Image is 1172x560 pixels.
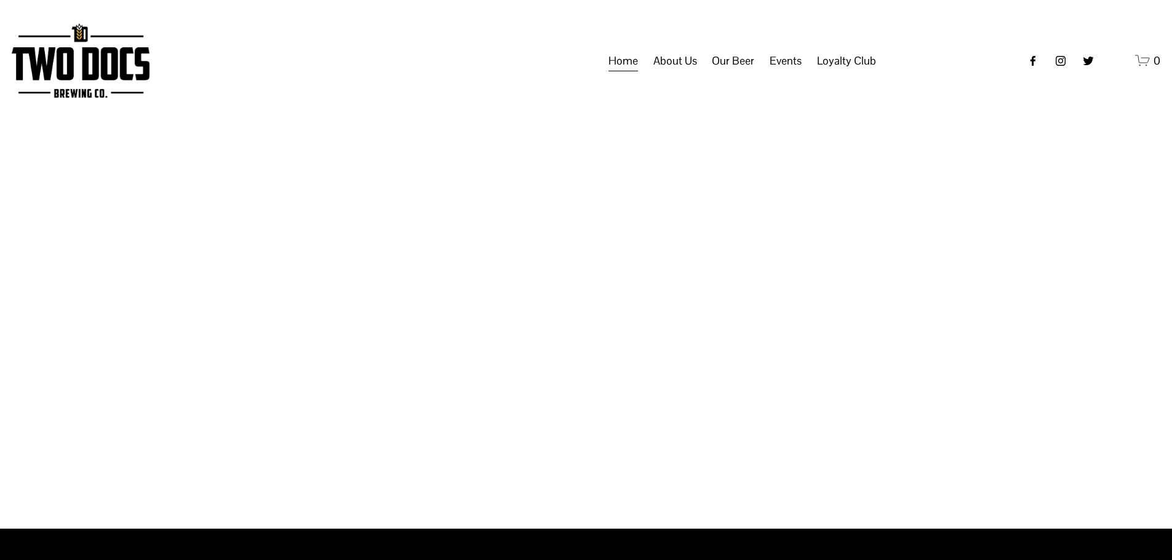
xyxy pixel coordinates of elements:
span: Loyalty Club [817,50,876,71]
a: Home [608,49,638,73]
a: folder dropdown [817,49,876,73]
a: 0 items in cart [1135,53,1160,68]
span: Events [770,50,802,71]
a: folder dropdown [770,49,802,73]
a: Facebook [1027,55,1039,67]
img: Two Docs Brewing Co. [12,23,149,98]
a: instagram-unauth [1054,55,1067,67]
a: folder dropdown [653,49,697,73]
a: twitter-unauth [1082,55,1094,67]
span: 0 [1154,53,1160,68]
h1: Beer is Art. [156,287,1017,361]
span: Our Beer [712,50,754,71]
span: About Us [653,50,697,71]
a: folder dropdown [712,49,754,73]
